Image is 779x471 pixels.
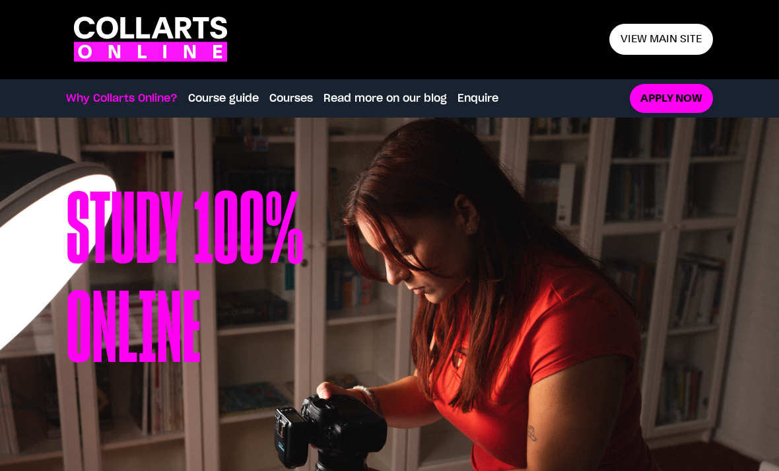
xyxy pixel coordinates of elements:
a: Why Collarts Online? [66,91,178,106]
a: Apply now [630,84,713,114]
a: Courses [269,91,313,106]
a: Enquire [457,91,498,106]
a: Course guide [188,91,259,106]
h1: Study 100% online [66,184,389,435]
a: Read more on our blog [323,91,447,106]
a: View main site [609,24,713,55]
